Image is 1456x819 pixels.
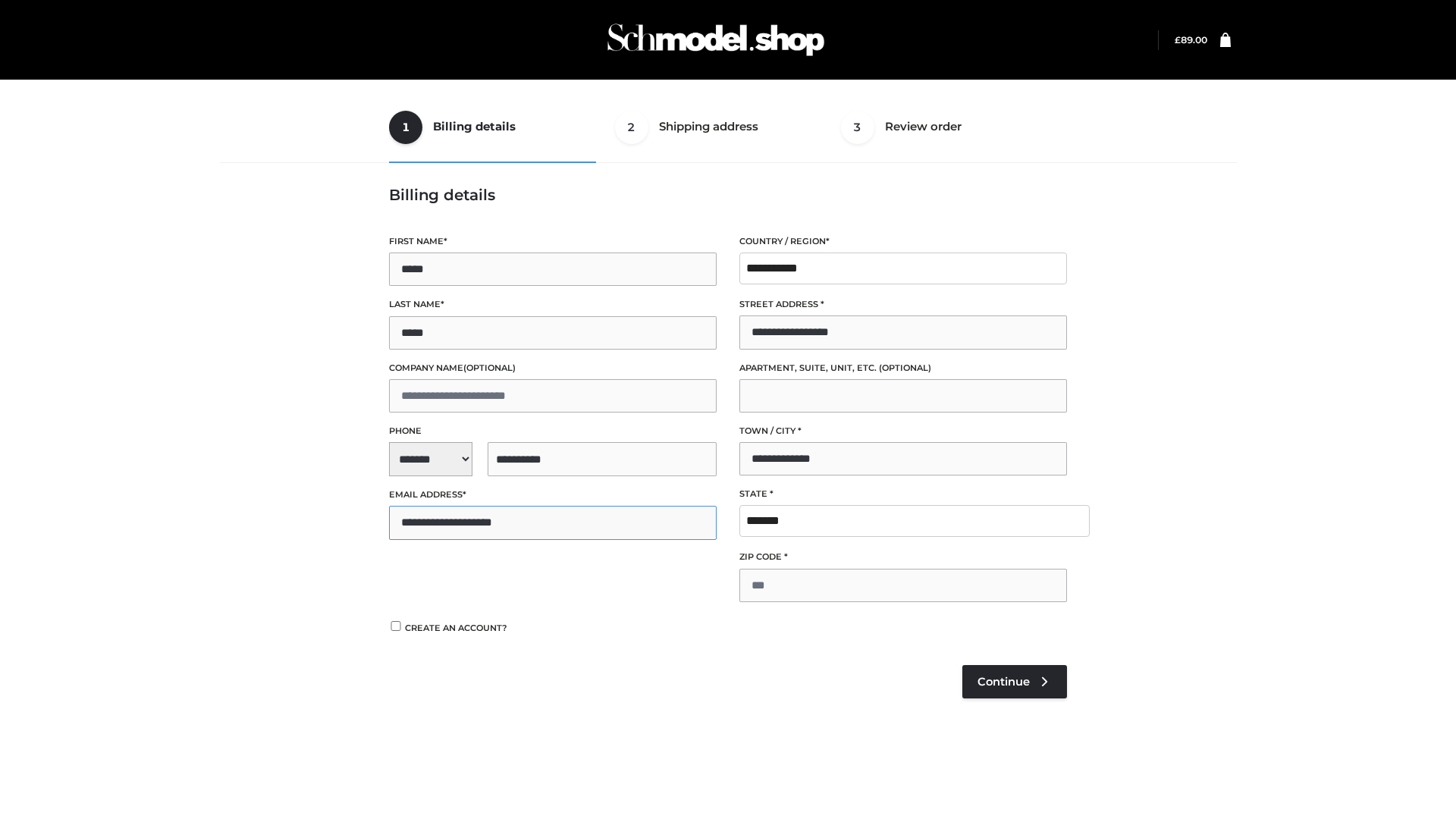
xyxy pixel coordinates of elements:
label: Company name [389,361,717,375]
label: Town / City [739,424,1067,438]
label: State [739,487,1067,501]
label: Street address [739,297,1067,312]
label: ZIP Code [739,550,1067,564]
label: Email address [389,488,717,502]
span: (optional) [879,362,931,373]
span: Create an account? [405,623,507,633]
span: (optional) [463,362,516,373]
span: £ [1175,34,1181,45]
label: Last name [389,297,717,312]
a: £89.00 [1175,34,1207,45]
label: Apartment, suite, unit, etc. [739,361,1067,375]
label: First name [389,234,717,249]
img: Schmodel Admin 964 [602,10,830,70]
label: Phone [389,424,717,438]
label: Country / Region [739,234,1067,249]
h3: Billing details [389,186,1067,204]
input: Create an account? [389,621,403,631]
bdi: 89.00 [1175,34,1207,45]
span: Continue [977,675,1030,689]
a: Continue [962,665,1067,698]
